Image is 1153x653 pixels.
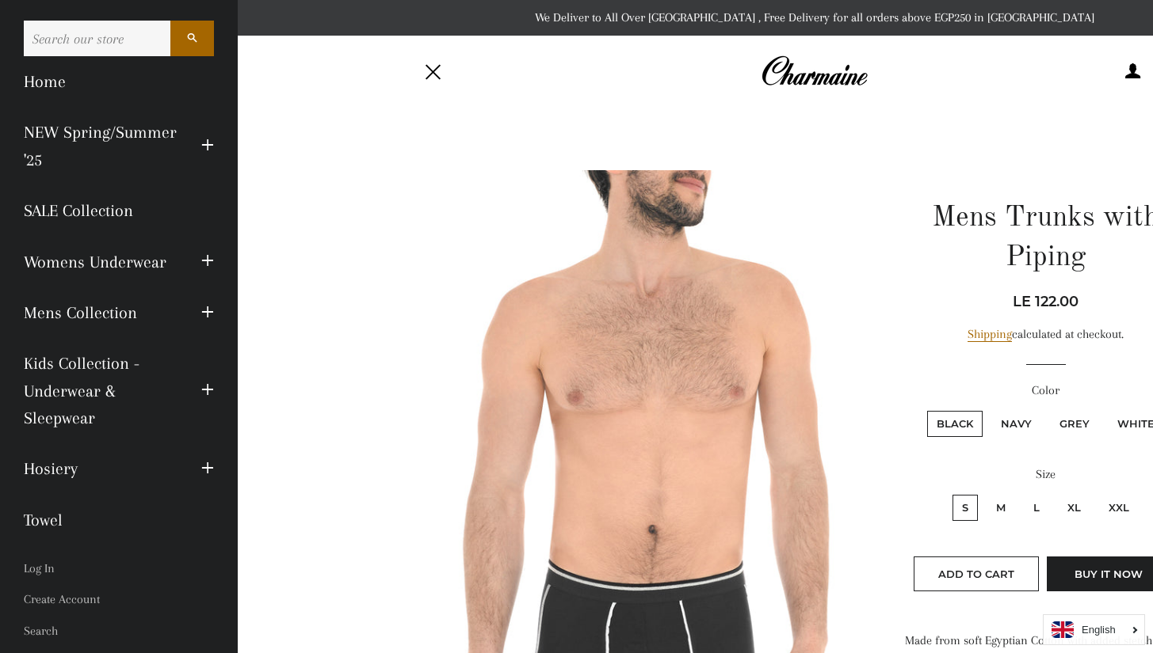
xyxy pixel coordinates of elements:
a: English [1052,621,1136,638]
a: Shipping [968,327,1012,342]
label: Black [927,411,983,437]
a: Hosiery [12,443,189,494]
button: Add to Cart [914,556,1039,591]
label: XXL [1099,495,1139,521]
a: NEW Spring/Summer '25 [12,107,189,185]
label: Grey [1050,411,1099,437]
a: Kids Collection - Underwear & Sleepwear [12,338,189,443]
a: Log In [12,553,226,584]
span: LE 122.00 [1013,293,1079,310]
a: Towel [12,495,226,545]
label: M [987,495,1015,521]
i: English [1082,625,1116,635]
img: Charmaine Egypt [761,54,868,89]
label: Navy [991,411,1041,437]
a: Search [12,616,226,647]
label: L [1024,495,1049,521]
label: XL [1058,495,1090,521]
a: Womens Underwear [12,237,189,287]
a: Home [12,56,226,107]
a: SALE Collection [12,185,226,236]
a: Mens Collection [12,287,189,338]
span: Add to Cart [938,568,1014,580]
label: S [953,495,978,521]
input: Search our store [24,21,170,56]
a: Create Account [12,584,226,615]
